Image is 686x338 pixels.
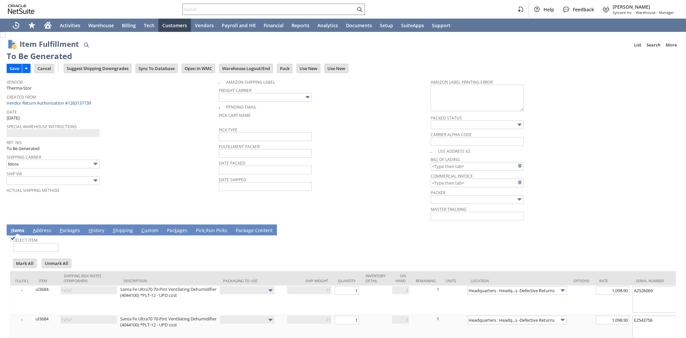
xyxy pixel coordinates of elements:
[248,227,251,233] span: g
[7,154,41,160] a: Shipping Carrier
[42,259,71,268] input: Unmark All
[297,64,320,73] input: Use New
[28,21,36,29] svg: Shortcuts
[431,79,493,85] a: Amazon Label Printing Error
[401,22,424,29] span: SuiteApps
[113,227,116,233] span: S
[438,148,470,154] a: Use Address V2
[222,22,256,29] span: Payroll and HR
[631,40,644,50] a: List
[56,19,84,32] a: Activities
[111,227,134,234] a: Shipping
[24,19,40,32] div: Shortcuts
[64,273,114,283] div: Shipping Box Notes (Temporary)
[44,21,52,29] svg: Home
[8,5,35,14] svg: logo
[7,100,91,106] a: Vendor Return Authorization #1283137739
[12,290,32,291] input: Fulfill
[219,144,260,149] a: Fulfillment Packer
[599,278,626,283] div: Rate
[31,227,53,234] a: Address
[183,5,356,13] input: Search
[376,19,397,32] a: Setup
[33,227,36,233] span: A
[636,10,674,15] span: Warehouse - Manager
[471,278,563,283] div: Location
[7,124,77,129] a: Special Warehouse Instructions
[11,227,13,233] span: I
[7,140,22,145] a: Ref. No.
[338,278,356,283] div: Quantity
[7,188,59,193] a: Actual Shipping Method
[317,22,338,29] span: Analytics
[35,64,54,73] input: Cancel
[277,64,292,73] input: Pack
[544,6,554,13] span: Help
[9,227,26,234] a: Items
[559,316,566,324] img: More Options
[431,173,473,179] a: Commercial Invoice
[82,41,90,49] img: Quick Find
[467,286,567,295] input: Headquarters : Headquarters -Defective Returns
[92,160,99,168] img: More Options
[516,196,523,203] img: More Options
[7,115,20,121] span: [DATE]
[60,227,62,233] span: P
[58,227,82,234] a: Packages
[140,227,160,234] a: Custom
[432,22,451,29] span: Support
[40,19,56,32] a: Home
[292,22,309,29] span: Reports
[431,207,467,212] a: Master Tracking
[313,19,342,32] a: Analytics
[8,19,24,32] a: Recent Records
[366,273,386,283] div: Inventory Detail
[219,160,245,166] a: Date Packed
[416,278,436,283] div: Remaining
[431,132,472,137] a: Carrier Alpha Code
[291,278,328,283] div: Ship Weight
[7,79,23,85] a: Vendor
[219,113,251,118] a: Pick Cart Name
[141,227,144,233] span: C
[644,40,663,50] a: Search
[182,64,215,73] input: Open In WMC
[7,94,36,100] a: Created From
[325,64,348,73] input: Use New
[218,19,260,32] a: Payroll and HR
[633,10,635,15] span: -
[613,4,674,10] span: [PERSON_NAME]
[431,157,460,162] a: Bill Of Lading
[304,93,311,101] img: More Options
[7,145,40,151] span: To Be Generated
[191,19,218,32] a: Vendors
[88,22,114,29] span: Warehouse
[64,64,131,73] input: Suggest Shipping Downgrades
[136,64,177,73] input: Sync To Database
[428,19,455,32] a: Support
[226,79,275,85] a: Amazon Shipping Label
[60,22,80,29] span: Activities
[124,278,213,283] div: Description
[7,109,17,115] a: Date
[395,273,406,283] div: On Hand
[89,227,92,233] span: H
[613,10,632,15] span: Sylvane Inc
[431,179,524,187] input: <Type then tab>
[39,278,54,283] div: Item
[397,19,428,32] a: SuiteApps
[7,160,100,168] input: More
[573,278,589,283] div: Options
[140,19,158,32] a: Tech
[234,227,274,234] a: Package Content
[175,227,177,233] span: k
[260,19,288,32] a: Financial
[431,162,524,171] input: <Type then tab>
[573,6,594,13] span: Feedback
[118,19,140,32] a: Billing
[219,64,273,73] input: Warehouse Logout/End
[219,88,251,93] a: Freight Carrier
[346,22,372,29] span: Documents
[411,286,441,315] td: 1
[13,259,36,268] input: Mark All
